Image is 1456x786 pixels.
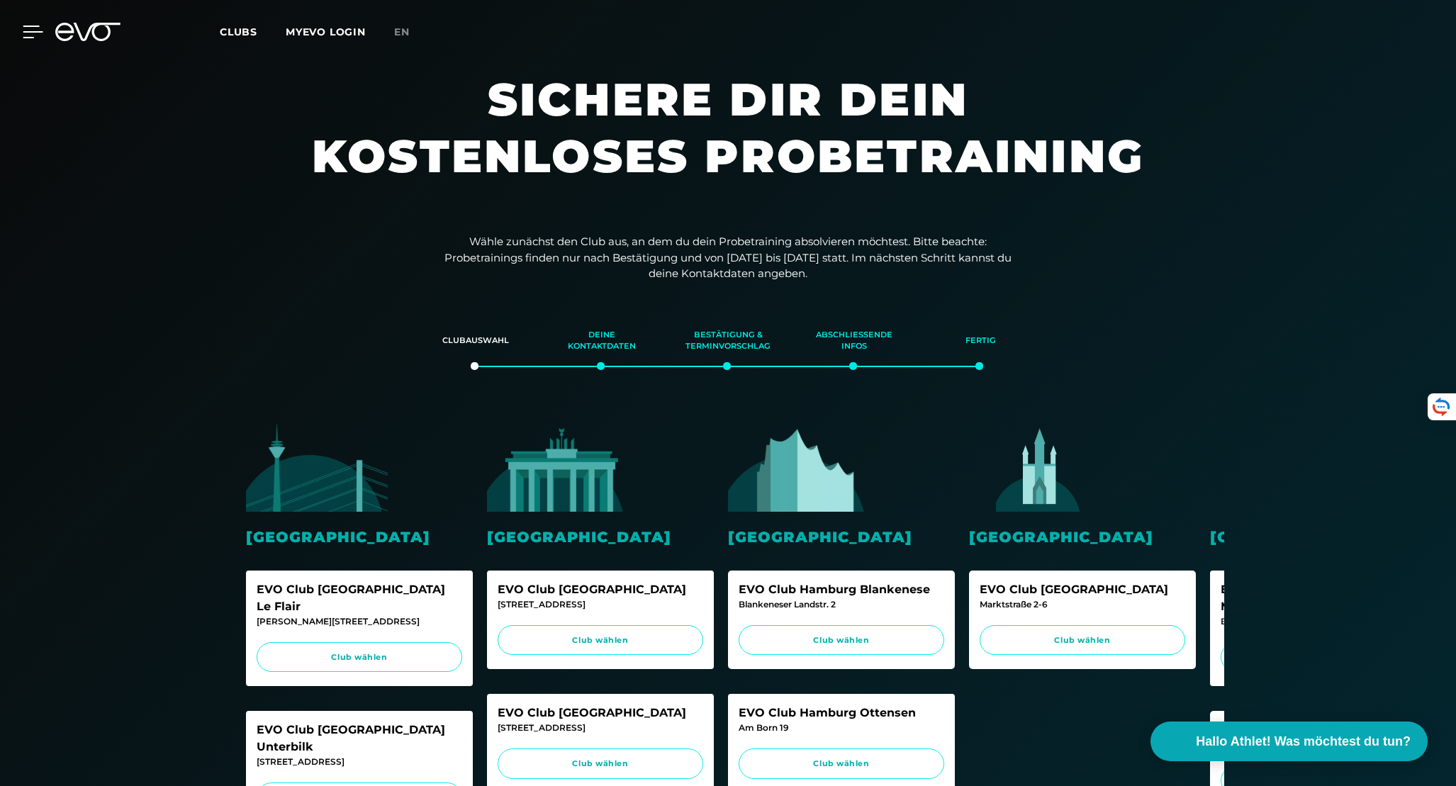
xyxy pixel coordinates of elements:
div: EVO Club Hamburg Blankenese [739,581,944,598]
span: Club wählen [993,634,1172,646]
button: Hallo Athlet! Was möchtest du tun? [1150,722,1428,761]
a: Club wählen [980,625,1185,656]
span: en [394,26,410,38]
div: EVO Club [GEOGRAPHIC_DATA] [980,581,1185,598]
span: Hallo Athlet! Was möchtest du tun? [1196,732,1411,751]
a: Clubs [220,25,286,38]
div: Marktstraße 2-6 [980,598,1185,611]
div: [STREET_ADDRESS] [498,598,703,611]
div: EVO Club [GEOGRAPHIC_DATA] Maxvorstadt [1221,581,1426,615]
span: Club wählen [752,758,931,770]
div: Abschließende Infos [809,322,900,360]
div: Blankeneser Landstr. 2 [739,598,944,611]
a: Club wählen [498,625,703,656]
p: Wähle zunächst den Club aus, an dem du dein Probetraining absolvieren möchtest. Bitte beachte: Pr... [444,234,1012,282]
h1: Sichere dir dein kostenloses Probetraining [303,71,1153,213]
span: Club wählen [511,758,690,770]
div: [GEOGRAPHIC_DATA] [1210,526,1437,548]
div: [GEOGRAPHIC_DATA] [728,526,955,548]
div: EVO Club [GEOGRAPHIC_DATA] [498,581,703,598]
div: [PERSON_NAME][STREET_ADDRESS] [257,615,462,628]
div: Deine Kontaktdaten [556,322,647,360]
a: Club wählen [257,642,462,673]
a: Club wählen [739,625,944,656]
a: MYEVO LOGIN [286,26,366,38]
div: Am Born 19 [739,722,944,734]
div: Bestätigung & Terminvorschlag [683,322,773,360]
div: [GEOGRAPHIC_DATA] [246,526,473,548]
div: [GEOGRAPHIC_DATA] [487,526,714,548]
div: EVO Club [GEOGRAPHIC_DATA] [498,704,703,722]
div: EVO Club Hamburg Ottensen [739,704,944,722]
img: evofitness [487,423,629,512]
div: Briennerstr. 55 [1221,615,1426,628]
div: [GEOGRAPHIC_DATA] [969,526,1196,548]
div: [STREET_ADDRESS] [257,756,462,768]
div: EVO Club [GEOGRAPHIC_DATA] Le Flair [257,581,462,615]
a: Club wählen [739,748,944,779]
span: Clubs [220,26,257,38]
div: Clubauswahl [430,322,521,360]
span: Club wählen [511,634,690,646]
div: EVO Club [GEOGRAPHIC_DATA] Unterbilk [257,722,462,756]
span: Club wählen [752,634,931,646]
div: [STREET_ADDRESS] [498,722,703,734]
img: evofitness [246,423,388,512]
a: en [394,24,427,40]
img: evofitness [969,423,1111,512]
span: Club wählen [270,651,449,663]
img: evofitness [728,423,870,512]
a: Club wählen [498,748,703,779]
div: Fertig [935,322,1026,360]
img: evofitness [1210,423,1352,512]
